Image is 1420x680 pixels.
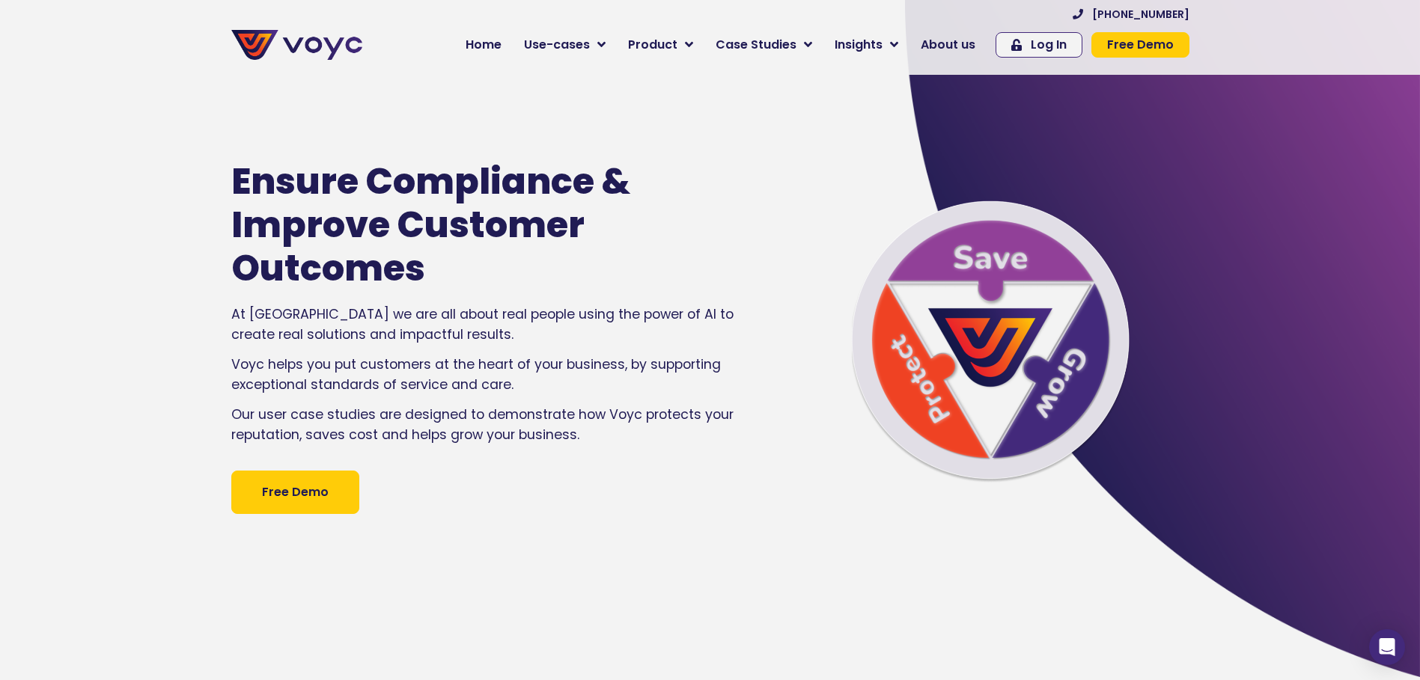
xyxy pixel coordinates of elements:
a: [PHONE_NUMBER] [1073,9,1189,19]
span: Insights [835,36,883,54]
span: Product [628,36,677,54]
span: Home [466,36,502,54]
span: About us [921,36,975,54]
span: Log In [1031,39,1067,51]
img: voyc-full-logo [231,30,362,60]
a: Insights [823,30,909,60]
span: Free Demo [262,483,329,501]
p: At [GEOGRAPHIC_DATA] we are all about real people using the power of AI to create real solutions ... [231,304,743,344]
a: About us [909,30,987,60]
a: Home [454,30,513,60]
a: Free Demo [231,471,359,514]
div: Open Intercom Messenger [1369,629,1405,665]
p: Our user case studies are designed to demonstrate how Voyc protects your reputation, saves cost a... [231,405,743,444]
a: Free Demo [1091,32,1189,58]
a: Log In [996,32,1082,58]
span: Case Studies [716,36,796,54]
span: [PHONE_NUMBER] [1092,9,1189,19]
a: Product [617,30,704,60]
h1: Ensure Compliance & Improve Customer Outcomes [231,160,698,290]
span: Free Demo [1107,39,1174,51]
a: Use-cases [513,30,617,60]
p: Voyc helps you put customers at the heart of your business, by supporting exceptional standards o... [231,355,743,394]
a: Case Studies [704,30,823,60]
span: Use-cases [524,36,590,54]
